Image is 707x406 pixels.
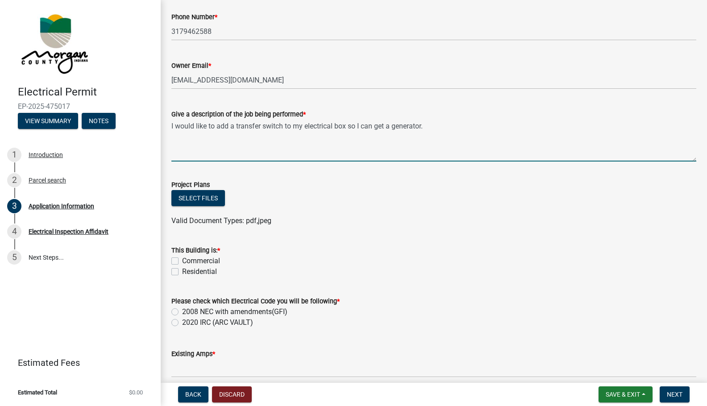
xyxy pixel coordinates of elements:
[7,250,21,265] div: 5
[18,102,143,111] span: EP-2025-475017
[182,266,217,277] label: Residential
[7,173,21,187] div: 2
[171,298,340,305] label: Please check which Electrical Code you will be following
[29,203,94,209] div: Application Information
[182,317,253,328] label: 2020 IRC (ARC VAULT)
[7,354,146,372] a: Estimated Fees
[82,113,116,129] button: Notes
[171,216,271,225] span: Valid Document Types: pdf,jpeg
[7,199,21,213] div: 3
[599,386,653,402] button: Save & Exit
[182,307,287,317] label: 2008 NEC with amendments(GFI)
[212,386,252,402] button: Discard
[7,224,21,239] div: 4
[18,86,154,99] h4: Electrical Permit
[178,386,208,402] button: Back
[185,391,201,398] span: Back
[667,391,682,398] span: Next
[182,256,220,266] label: Commercial
[18,118,78,125] wm-modal-confirm: Summary
[18,9,90,76] img: Morgan County, Indiana
[171,190,225,206] button: Select files
[171,351,215,357] label: Existing Amps
[171,14,217,21] label: Phone Number
[18,113,78,129] button: View Summary
[171,182,210,188] label: Project Plans
[82,118,116,125] wm-modal-confirm: Notes
[29,152,63,158] div: Introduction
[29,177,66,183] div: Parcel search
[18,389,57,395] span: Estimated Total
[29,228,108,235] div: Electrical Inspection Affidavit
[129,389,143,395] span: $0.00
[171,248,220,254] label: This Building is:
[7,148,21,162] div: 1
[606,391,640,398] span: Save & Exit
[171,63,211,69] label: Owner Email
[660,386,690,402] button: Next
[171,112,306,118] label: Give a description of the job being performed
